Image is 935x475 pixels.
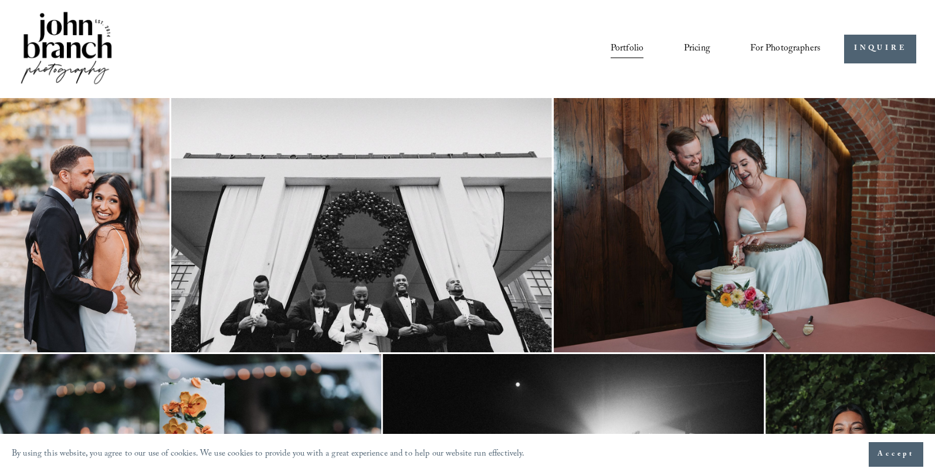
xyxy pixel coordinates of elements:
[869,442,923,467] button: Accept
[878,449,914,460] span: Accept
[844,35,916,63] a: INQUIRE
[554,98,935,352] img: A couple is playfully cutting their wedding cake. The bride is wearing a white strapless gown, an...
[611,39,643,59] a: Portfolio
[171,98,552,352] img: Group of men in tuxedos standing under a large wreath on a building's entrance.
[684,39,710,59] a: Pricing
[12,446,525,463] p: By using this website, you agree to our use of cookies. We use cookies to provide you with a grea...
[750,40,821,58] span: For Photographers
[750,39,821,59] a: folder dropdown
[19,9,114,89] img: John Branch IV Photography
